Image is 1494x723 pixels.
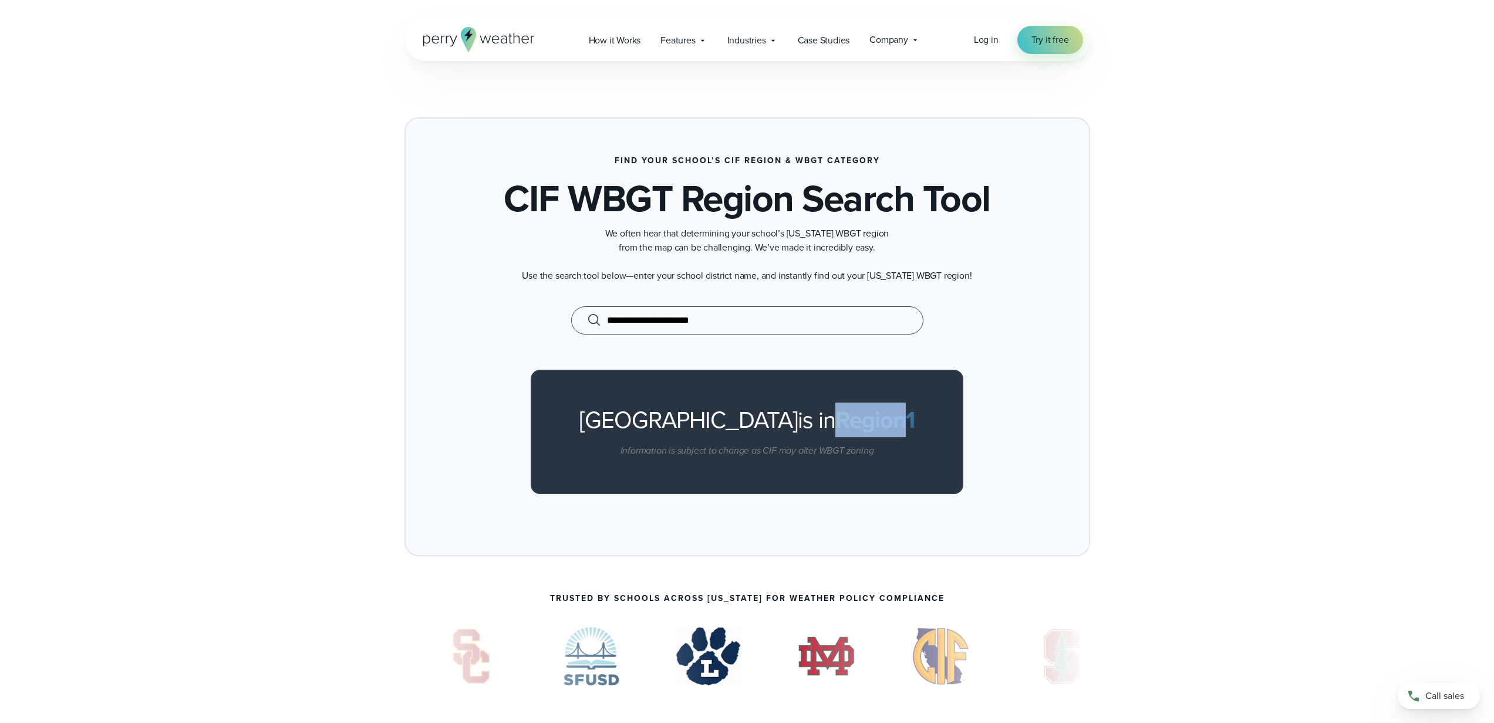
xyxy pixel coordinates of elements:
span: Log in [974,33,999,46]
div: 3 of 7 [435,627,507,685]
a: Log in [974,33,999,47]
a: How it Works [579,28,651,52]
div: 1 of 7 [1026,627,1098,685]
a: Call sales [1398,683,1480,709]
img: Stanford-University.svg [1026,627,1098,685]
img: University-of-Southern-California-USC.svg [435,627,507,685]
b: Region 1 [835,403,915,437]
a: Try it free [1017,26,1083,54]
p: Trusted by Schools Across [US_STATE] for Weather Policy Compliance [550,594,945,603]
p: We often hear that determining your school’s [US_STATE] WBGT region from the map can be challengi... [512,227,982,255]
h2: [GEOGRAPHIC_DATA] is in [567,406,926,434]
p: Use the search tool below—enter your school district name, and instantly find out your [US_STATE]... [512,269,982,283]
span: Call sales [1425,689,1464,703]
div: 5 of 7 [676,627,741,685]
span: Try it free [1031,33,1069,47]
span: Company [869,33,908,47]
p: Information is subject to change as CIF may alter WBGT zoning [567,444,926,458]
div: 6 of 7 [797,627,856,685]
span: Case Studies [798,33,850,48]
div: 4 of 7 [564,627,619,685]
h1: CIF WBGT Region Search Tool [504,180,990,217]
span: Features [660,33,695,48]
span: How it Works [589,33,641,48]
h3: Find Your School’s CIF Region & WBGT Category [615,156,880,165]
span: Industries [727,33,766,48]
div: slideshow [404,627,1090,691]
div: 7 of 7 [912,627,970,685]
a: Case Studies [788,28,860,52]
img: San Fransisco Unified School District [564,627,619,685]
